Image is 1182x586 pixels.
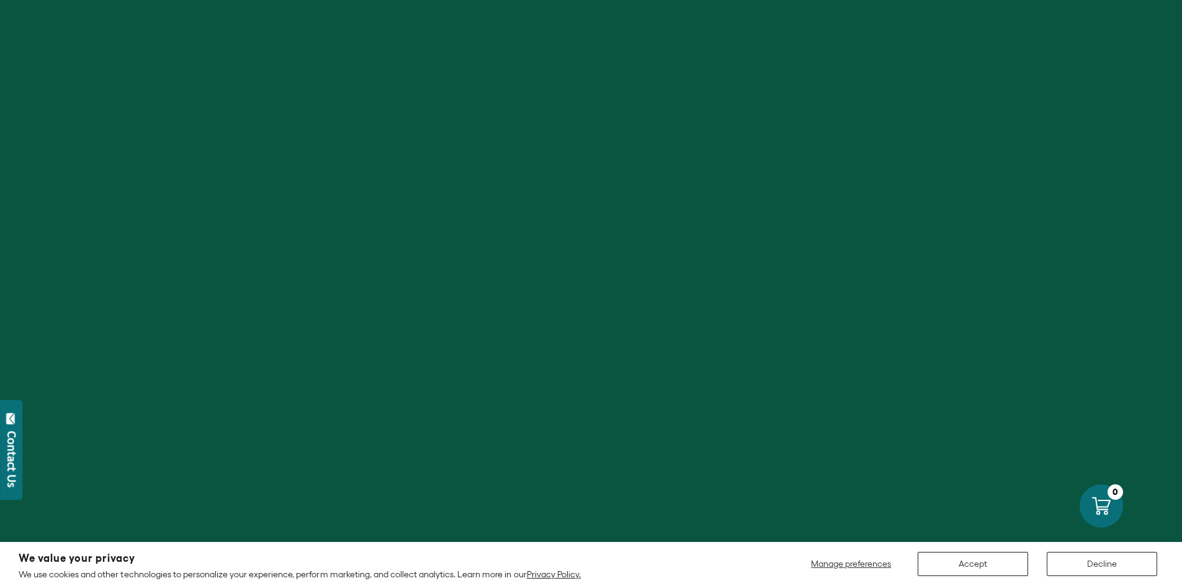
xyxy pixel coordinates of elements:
[527,569,581,579] a: Privacy Policy.
[1108,484,1123,500] div: 0
[811,559,891,569] span: Manage preferences
[804,552,899,576] button: Manage preferences
[1047,552,1157,576] button: Decline
[6,431,18,487] div: Contact Us
[19,553,581,564] h2: We value your privacy
[918,552,1028,576] button: Accept
[19,569,581,580] p: We use cookies and other technologies to personalize your experience, perform marketing, and coll...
